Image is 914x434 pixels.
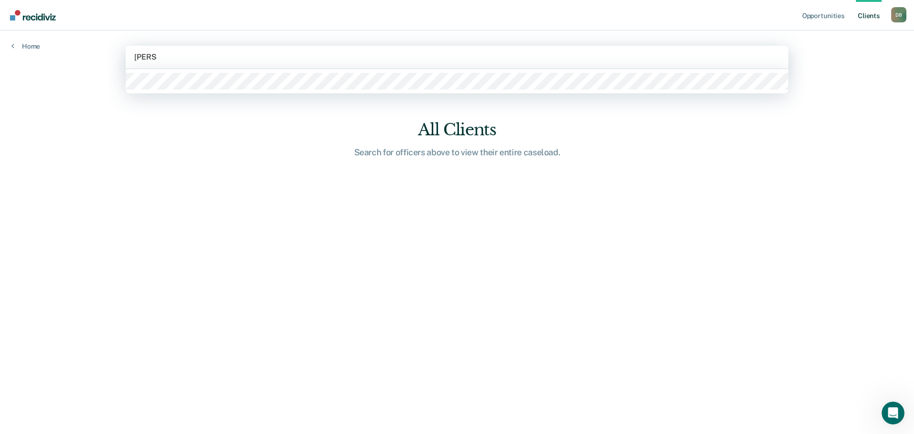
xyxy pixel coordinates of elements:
button: Profile dropdown button [891,7,906,22]
iframe: Intercom live chat [882,402,904,424]
img: Recidiviz [10,10,56,20]
div: All Clients [305,120,609,140]
div: Search for officers above to view their entire caseload. [305,147,609,158]
a: Home [11,42,40,50]
div: D B [891,7,906,22]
